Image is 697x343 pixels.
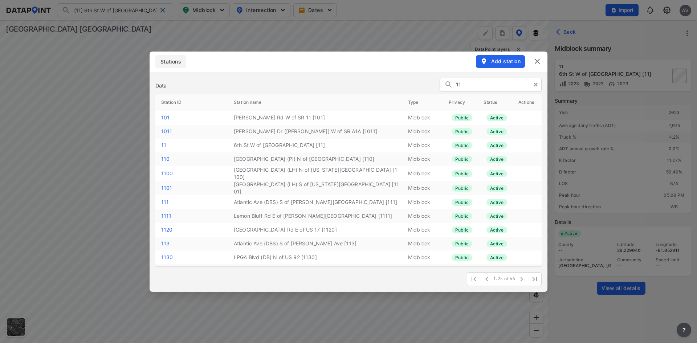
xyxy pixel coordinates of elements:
a: 1120 [161,226,173,233]
a: 110 [161,156,170,162]
img: close.efbf2170.svg [533,57,542,66]
label: active [486,128,507,135]
td: LPGA Blvd (DB) from I-95 to Technology/Outlet [1133b -NEW] [228,264,402,278]
td: [GEOGRAPHIC_DATA] (LH) S of [US_STATE][GEOGRAPHIC_DATA] [1101] [228,181,402,195]
h3: Data [155,82,167,89]
label: Public [452,240,472,247]
td: LPGA Blvd (DB) N of US 92 [1130] [228,250,402,264]
label: active [486,199,507,206]
a: 113 [161,240,170,246]
td: Atlantic Ave (DBS) S of [PERSON_NAME][GEOGRAPHIC_DATA] [111] [228,195,402,209]
a: 11 [161,142,166,148]
label: Public [452,128,472,135]
td: [GEOGRAPHIC_DATA] Rd E of US 17 [1120] [228,223,402,237]
label: active [486,156,507,163]
th: Type [402,94,443,111]
td: [GEOGRAPHIC_DATA] (LH) N of [US_STATE][GEOGRAPHIC_DATA] [1100] [228,166,402,181]
span: First Page [467,273,480,286]
label: Public [452,142,472,149]
td: Midblock [402,152,443,166]
a: 111 [161,199,169,205]
td: Midblock [402,166,443,181]
label: Public [452,213,472,220]
th: Actions [513,94,542,111]
a: 1101 [161,185,172,191]
label: active [486,254,507,261]
a: 1011 [161,128,172,134]
label: active [486,240,507,247]
td: Midblock [402,223,443,237]
span: Add station [480,58,521,65]
td: Midblock [402,139,443,152]
label: Public [452,114,472,121]
label: active [486,170,507,177]
td: Midblock [402,237,443,250]
td: Midblock [402,111,443,125]
label: Public [452,199,472,206]
input: Search [456,79,537,90]
label: active [486,213,507,220]
span: Stations [160,58,182,65]
a: 1130 [161,254,173,260]
label: active [486,142,507,149]
th: Privacy [443,94,478,111]
a: 1111 [161,213,172,219]
td: 6th St W of [GEOGRAPHIC_DATA] [11] [228,139,402,152]
label: Public [452,226,472,233]
label: Public [452,254,472,261]
td: Atlantic Ave (DBS) S of [PERSON_NAME] Ave [113] [228,237,402,250]
span: 1-25 of 66 [493,276,515,282]
div: full width tabs example [155,55,186,68]
label: Public [452,185,472,192]
th: Station name [228,94,402,111]
label: active [486,185,507,192]
td: [GEOGRAPHIC_DATA] (PI) N of [GEOGRAPHIC_DATA] [110] [228,152,402,166]
span: Last Page [528,273,541,286]
td: Lemon Bluff Rd E of [PERSON_NAME][GEOGRAPHIC_DATA] [1111] [228,209,402,223]
td: [PERSON_NAME] Rd W of SR 11 [101] [228,111,402,125]
button: Add station [476,55,525,68]
td: Midblock [402,250,443,264]
td: Midblock [402,125,443,139]
label: active [486,114,507,121]
th: Station ID [155,94,228,111]
td: [PERSON_NAME] Dr ([PERSON_NAME]) W of SR A1A [1011] [228,125,402,139]
label: Public [452,156,472,163]
button: more [677,323,691,337]
span: Next Page [515,273,528,286]
td: Midblock [402,209,443,223]
span: Previous Page [480,273,493,286]
td: Midblock [402,264,443,278]
a: 1100 [161,170,173,176]
a: 101 [161,114,170,121]
span: ? [681,326,687,334]
label: active [486,226,507,233]
td: Midblock [402,181,443,195]
label: Public [452,170,472,177]
td: Midblock [402,195,443,209]
th: Status [478,94,513,111]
